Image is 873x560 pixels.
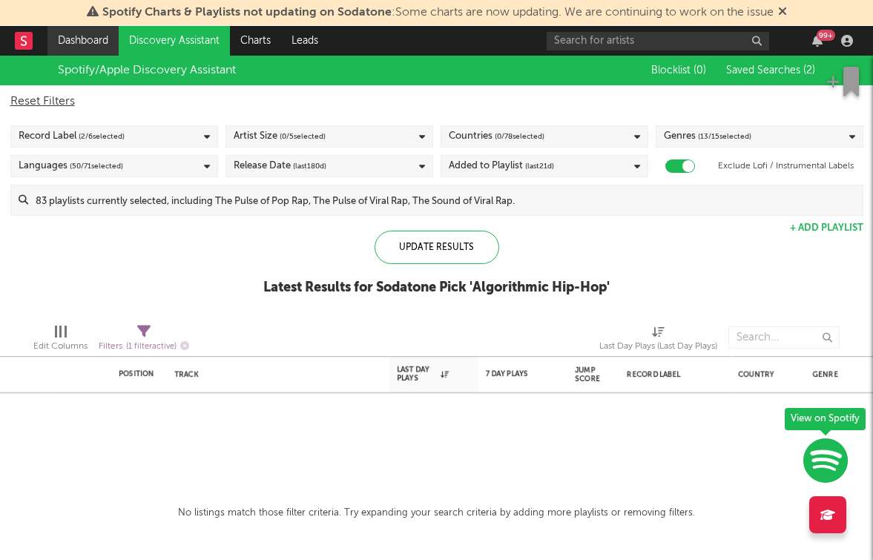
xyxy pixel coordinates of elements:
[525,157,554,175] span: (last 21 d)
[119,369,154,378] div: Position
[397,365,449,383] div: Last Day Plays
[785,408,866,430] div: View on Spotify
[651,65,706,76] span: Blocklist
[19,157,123,175] div: Languages
[812,370,864,379] div: Genre
[817,30,835,41] div: 99 +
[280,128,326,145] span: ( 0 / 5 selected)
[28,185,863,215] input: 83 playlists currently selected, including The Pulse of Pop Rap, The Pulse of Viral Rap, The Soun...
[234,128,326,145] div: Artist Size
[234,157,326,175] div: Release Date
[547,32,769,50] input: Search for artists
[449,128,544,145] div: Countries
[375,231,499,264] div: Update Results
[722,65,815,76] button: Saved Searches (2)
[102,7,774,19] span: : Some charts are now updating. We are continuing to work on the issue
[19,128,125,145] div: Record Label
[178,504,695,522] div: No listings match those filter criteria. Try expanding your search criteria by adding more playli...
[738,370,790,379] div: Country
[58,62,236,79] div: Spotify/Apple Discovery Assistant
[599,337,717,355] div: Last Day Plays (Last Day Plays)
[293,157,326,175] span: (last 180 d)
[10,93,863,111] div: Reset Filters
[718,157,854,175] label: Exclude Lofi / Instrumental Labels
[495,128,544,145] span: ( 0 / 78 selected)
[126,343,177,351] span: ( 1 filter active)
[102,7,392,19] span: Spotify Charts & Playlists not updating on Sodatone
[79,128,125,145] span: ( 2 / 6 selected)
[449,157,554,175] div: Added to Playlist
[790,223,863,233] button: + Add Playlist
[803,65,815,76] span: ( 2 )
[33,319,88,362] div: Edit Columns
[698,128,751,145] span: ( 13 / 15 selected)
[263,279,610,297] div: Latest Results for Sodatone Pick ' Algorithmic Hip-Hop '
[174,370,375,379] div: Track
[599,319,717,362] div: Last Day Plays (Last Day Plays)
[694,65,706,76] span: ( 0 )
[664,128,751,145] div: Genres
[627,370,716,379] div: Record Label
[281,26,329,56] a: Leads
[47,26,119,56] a: Dashboard
[728,326,840,349] input: Search...
[812,35,823,47] button: 99+
[70,157,123,175] span: ( 50 / 71 selected)
[119,26,230,56] a: Discovery Assistant
[33,337,88,355] div: Edit Columns
[486,369,538,378] div: 7 Day Plays
[99,319,189,362] div: Filters(1 filter active)
[230,26,281,56] a: Charts
[726,65,815,76] span: Saved Searches
[778,7,787,19] span: Dismiss
[575,366,600,383] div: Jump Score
[99,337,189,356] div: Filters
